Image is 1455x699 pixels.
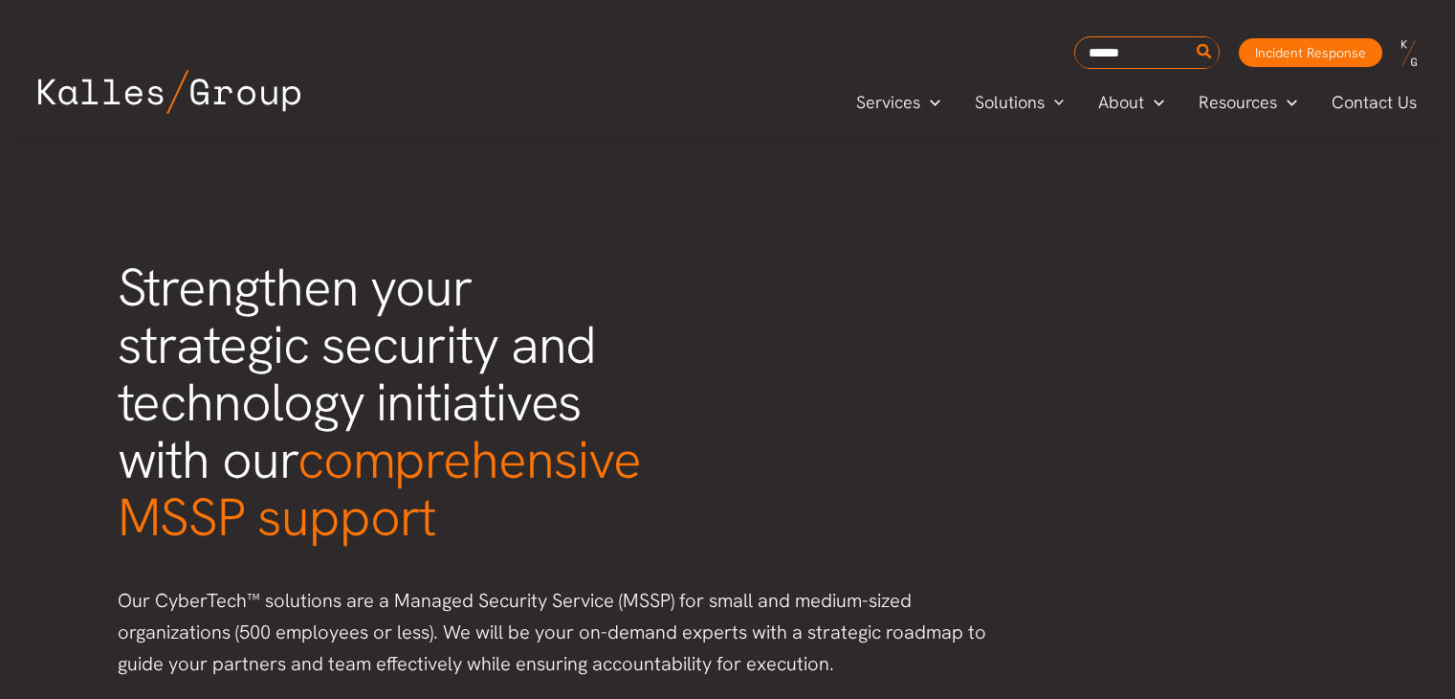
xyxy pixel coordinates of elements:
[1045,88,1065,117] span: Menu Toggle
[839,86,1436,118] nav: Primary Site Navigation
[118,253,641,552] span: Strengthen your strategic security and technology initiatives with our
[118,585,1017,680] p: Our CyberTech™ solutions are a Managed Security Service (MSSP) for small and medium-sized organiz...
[920,88,940,117] span: Menu Toggle
[1098,88,1144,117] span: About
[118,425,641,552] span: comprehensive MSSP support
[1144,88,1164,117] span: Menu Toggle
[856,88,920,117] span: Services
[1193,37,1217,68] button: Search
[975,88,1045,117] span: Solutions
[1332,88,1417,117] span: Contact Us
[839,88,958,117] a: ServicesMenu Toggle
[958,88,1082,117] a: SolutionsMenu Toggle
[1081,88,1181,117] a: AboutMenu Toggle
[1314,88,1436,117] a: Contact Us
[1239,38,1382,67] a: Incident Response
[1199,88,1277,117] span: Resources
[1277,88,1297,117] span: Menu Toggle
[1181,88,1314,117] a: ResourcesMenu Toggle
[38,70,300,114] img: Kalles Group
